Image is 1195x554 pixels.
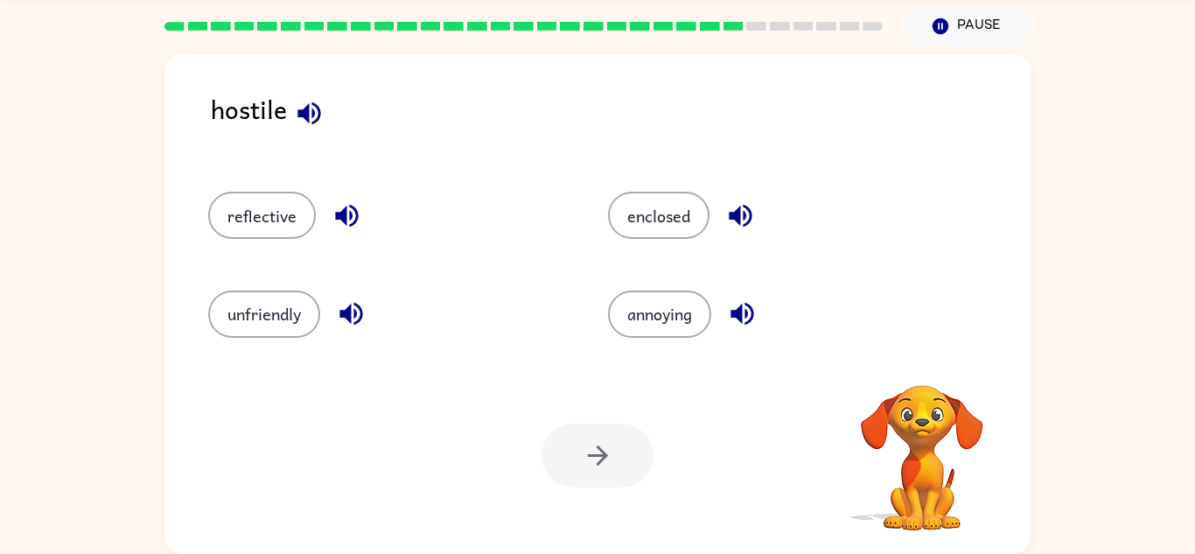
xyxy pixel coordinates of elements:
button: annoying [608,291,711,338]
video: Your browser must support playing .mp4 files to use Literably. Please try using another browser. [835,358,1010,533]
button: enclosed [608,192,709,239]
div: hostile [211,89,1031,157]
button: Pause [904,6,1031,46]
button: reflective [208,192,316,239]
button: unfriendly [208,291,320,338]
